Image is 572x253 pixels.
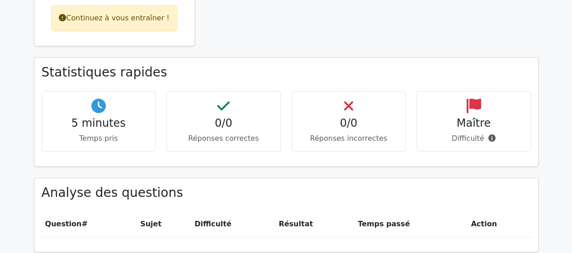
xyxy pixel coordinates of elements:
[194,220,231,228] font: Difficulté
[456,117,491,129] font: Maître
[310,134,387,143] font: Réponses incorrectes
[79,134,118,143] font: Temps pris
[42,185,183,200] font: Analyse des questions
[471,220,496,228] font: Action
[42,65,167,80] font: Statistiques rapides
[140,220,161,228] font: Sujet
[66,14,169,22] font: Continuez à vous entraîner !
[215,117,232,129] font: 0/0
[279,220,313,228] font: Résultat
[452,134,484,143] font: Difficulté
[358,220,410,228] font: Temps passé
[71,117,126,129] font: 5 minutes
[45,220,82,228] font: Question
[340,117,357,129] font: 0/0
[81,220,87,228] font: #
[188,134,259,143] font: Réponses correctes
